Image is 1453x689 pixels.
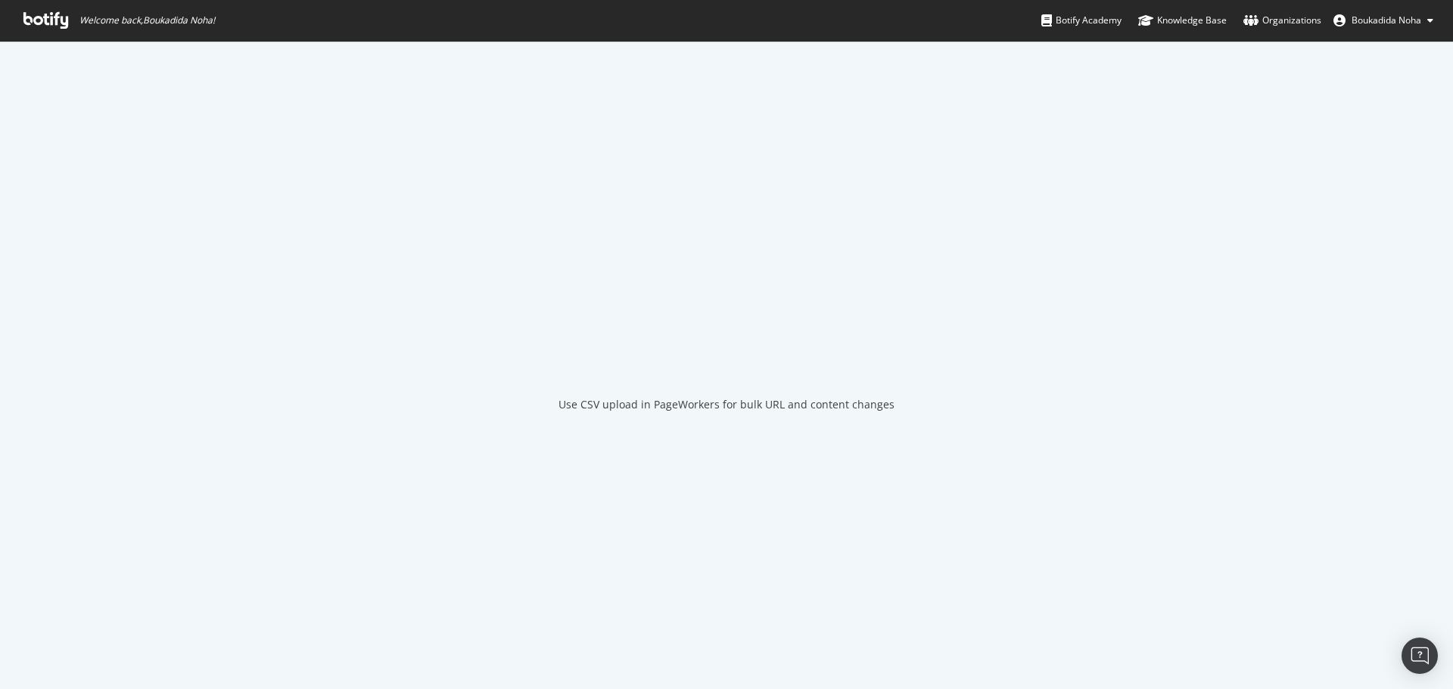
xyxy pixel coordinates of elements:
[672,318,781,373] div: animation
[79,14,215,26] span: Welcome back, Boukadida Noha !
[1041,13,1122,28] div: Botify Academy
[558,397,895,412] div: Use CSV upload in PageWorkers for bulk URL and content changes
[1402,638,1438,674] div: Open Intercom Messenger
[1321,8,1445,33] button: Boukadida Noha
[1138,13,1227,28] div: Knowledge Base
[1352,14,1421,26] span: Boukadida Noha
[1243,13,1321,28] div: Organizations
